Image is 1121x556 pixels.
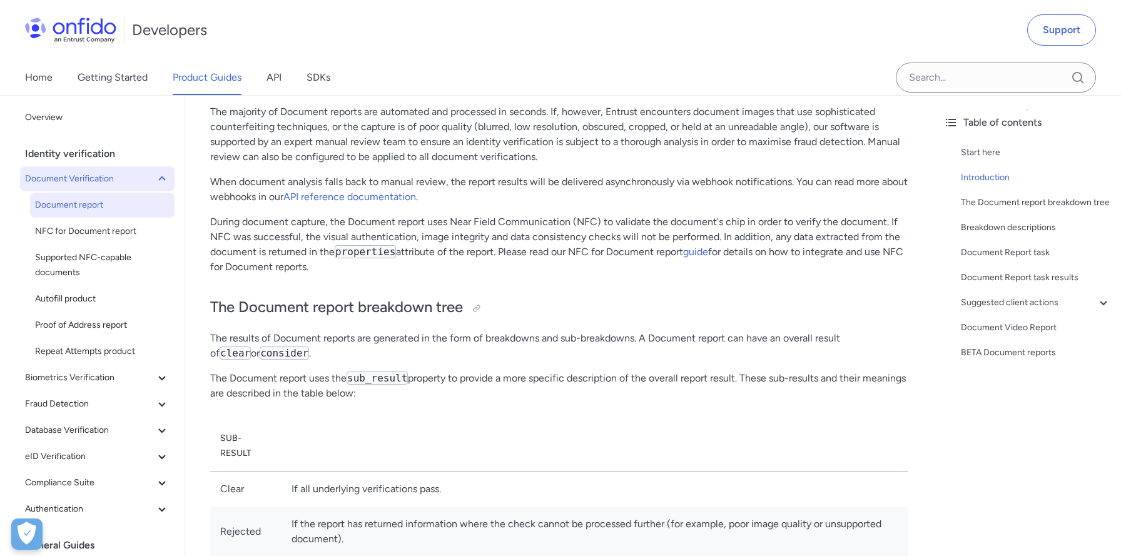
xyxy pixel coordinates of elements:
[30,193,175,218] a: Document report
[210,215,908,275] p: During document capture, the Document report uses Near Field Communication (NFC) to validate the ...
[25,110,170,125] span: Overview
[25,475,155,490] span: Compliance Suite
[683,246,708,258] a: guide
[961,220,1111,235] a: Breakdown descriptions
[35,250,170,280] span: Supported NFC-capable documents
[210,471,282,507] td: Clear
[30,313,175,338] a: Proof of Address report
[210,421,282,472] th: Sub-result
[20,418,175,443] button: Database Verification
[20,166,175,191] button: Document Verification
[210,104,908,164] p: The majority of Document reports are automated and processed in seconds. If, however, Entrust enc...
[943,115,1111,130] div: Table of contents
[961,145,1111,160] a: Start here
[961,195,1111,210] a: The Document report breakdown tree
[11,518,43,550] button: Open Preferences
[210,331,908,361] p: The results of Document reports are generated in the form of breakdowns and sub-breakdowns. A Doc...
[220,346,251,360] code: clear
[25,370,155,385] span: Biometrics Verification
[25,423,155,438] span: Database Verification
[35,291,170,306] span: Autofill product
[961,320,1111,335] a: Document Video Report
[20,392,175,417] button: Fraud Detection
[961,245,1111,260] a: Document Report task
[11,518,43,550] div: Cookie Preferences
[132,20,207,40] h1: Developers
[35,198,170,213] span: Document report
[210,297,908,318] h2: The Document report breakdown tree
[1027,14,1096,46] a: Support
[961,270,1111,285] a: Document Report task results
[25,449,155,464] span: eID Verification
[25,60,53,95] a: Home
[20,105,175,130] a: Overview
[25,171,155,186] span: Document Verification
[173,60,241,95] a: Product Guides
[30,219,175,244] a: NFC for Document report
[25,141,180,166] div: Identity verification
[20,497,175,522] button: Authentication
[961,345,1111,360] a: BETA Document reports
[210,371,908,401] p: The Document report uses the property to provide a more specific description of the overall repor...
[283,191,416,203] a: API reference documentation
[30,286,175,311] a: Autofill product
[25,18,116,43] img: Onfido Logo
[78,60,148,95] a: Getting Started
[307,60,330,95] a: SDKs
[20,365,175,390] button: Biometrics Verification
[961,295,1111,310] a: Suggested client actions
[35,224,170,239] span: NFC for Document report
[25,502,155,517] span: Authentication
[35,318,170,333] span: Proof of Address report
[347,372,408,385] code: sub_result
[35,344,170,359] span: Repeat Attempts product
[335,245,396,258] code: properties
[30,339,175,364] a: Repeat Attempts product
[896,63,1096,93] input: Onfido search input field
[25,397,155,412] span: Fraud Detection
[20,444,175,469] button: eID Verification
[961,170,1111,185] a: Introduction
[260,346,309,360] code: consider
[282,471,908,507] td: If all underlying verifications pass.
[20,470,175,495] button: Compliance Suite
[266,60,282,95] a: API
[210,174,908,205] p: When document analysis falls back to manual review, the report results will be delivered asynchro...
[30,245,175,285] a: Supported NFC-capable documents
